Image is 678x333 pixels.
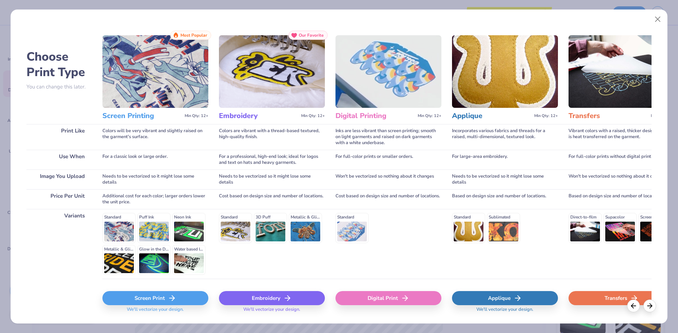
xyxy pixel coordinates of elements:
span: Min Qty: 12+ [534,113,558,118]
div: Price Per Unit [26,189,92,209]
div: Colors will be very vibrant and slightly raised on the garment's surface. [102,124,208,150]
div: Won't be vectorized so nothing about it changes [335,169,441,189]
div: Cost based on design size and number of locations. [219,189,325,209]
span: Most Popular [180,33,207,38]
img: Digital Printing [335,35,441,108]
div: Use When [26,150,92,169]
div: For full-color prints without digital printing. [569,150,674,169]
div: For full-color prints or smaller orders. [335,150,441,169]
span: We'll vectorize your design. [240,307,303,317]
div: Print Like [26,124,92,150]
img: Embroidery [219,35,325,108]
span: Min Qty: 12+ [651,113,674,118]
div: Variants [26,209,92,279]
div: Colors are vibrant with a thread-based textured, high-quality finish. [219,124,325,150]
div: Additional cost for each color; larger orders lower the unit price. [102,189,208,209]
div: Transfers [569,291,674,305]
h3: Digital Printing [335,111,415,121]
div: Cost based on design size and number of locations. [335,189,441,209]
span: Min Qty: 12+ [301,113,325,118]
div: For a professional, high-end look; ideal for logos and text on hats and heavy garments. [219,150,325,169]
div: Vibrant colors with a raised, thicker design since it is heat transferred on the garment. [569,124,674,150]
span: Min Qty: 12+ [418,113,441,118]
div: Based on design size and number of locations. [569,189,674,209]
span: We'll vectorize your design. [474,307,536,317]
h3: Transfers [569,111,648,121]
span: We'll vectorize your design. [124,307,186,317]
div: Needs to be vectorized so it might lose some details [102,169,208,189]
div: Screen Print [102,291,208,305]
div: Incorporates various fabrics and threads for a raised, multi-dimensional, textured look. [452,124,558,150]
div: Needs to be vectorized so it might lose some details [219,169,325,189]
div: Won't be vectorized so nothing about it changes [569,169,674,189]
span: Our Favorite [299,33,324,38]
button: Close [651,13,665,26]
h3: Embroidery [219,111,298,121]
div: Needs to be vectorized so it might lose some details [452,169,558,189]
div: For a classic look or large order. [102,150,208,169]
h3: Applique [452,111,531,121]
img: Transfers [569,35,674,108]
span: Min Qty: 12+ [185,113,208,118]
div: Applique [452,291,558,305]
h3: Screen Printing [102,111,182,121]
div: Digital Print [335,291,441,305]
p: You can change this later. [26,84,92,90]
img: Applique [452,35,558,108]
div: For large-area embroidery. [452,150,558,169]
div: Embroidery [219,291,325,305]
div: Based on design size and number of locations. [452,189,558,209]
h2: Choose Print Type [26,49,92,80]
div: Inks are less vibrant than screen printing; smooth on light garments and raised on dark garments ... [335,124,441,150]
div: Image You Upload [26,169,92,189]
img: Screen Printing [102,35,208,108]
